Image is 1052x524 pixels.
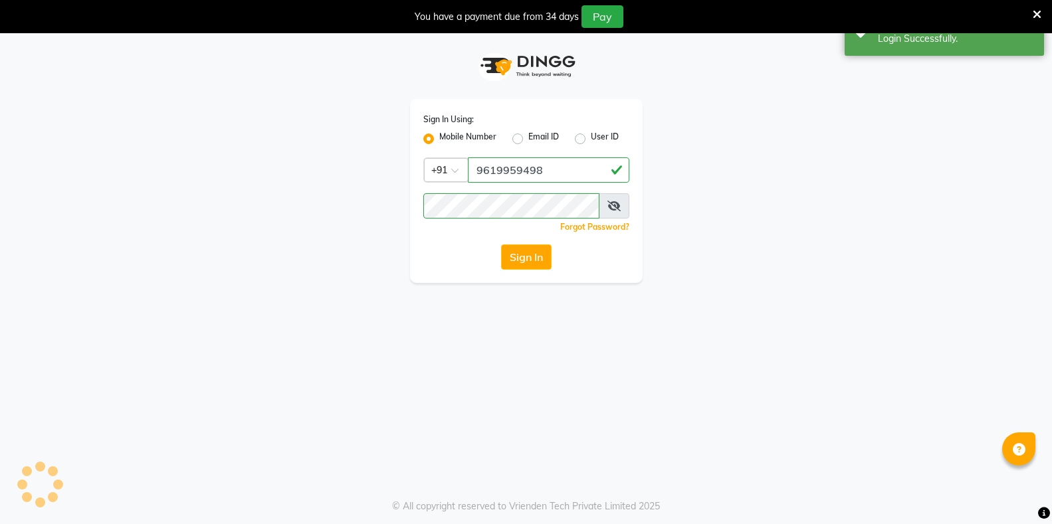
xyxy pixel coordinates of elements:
div: Login Successfully. [878,32,1034,46]
label: Mobile Number [439,131,496,147]
label: Sign In Using: [423,114,474,126]
label: User ID [591,131,619,147]
input: Username [423,193,599,218]
div: You have a payment due from 34 days [415,10,579,24]
iframe: chat widget [996,471,1039,511]
input: Username [468,157,629,183]
button: Pay [581,5,623,28]
button: Sign In [501,244,552,270]
img: logo1.svg [473,46,579,86]
label: Email ID [528,131,559,147]
a: Forgot Password? [560,222,629,232]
